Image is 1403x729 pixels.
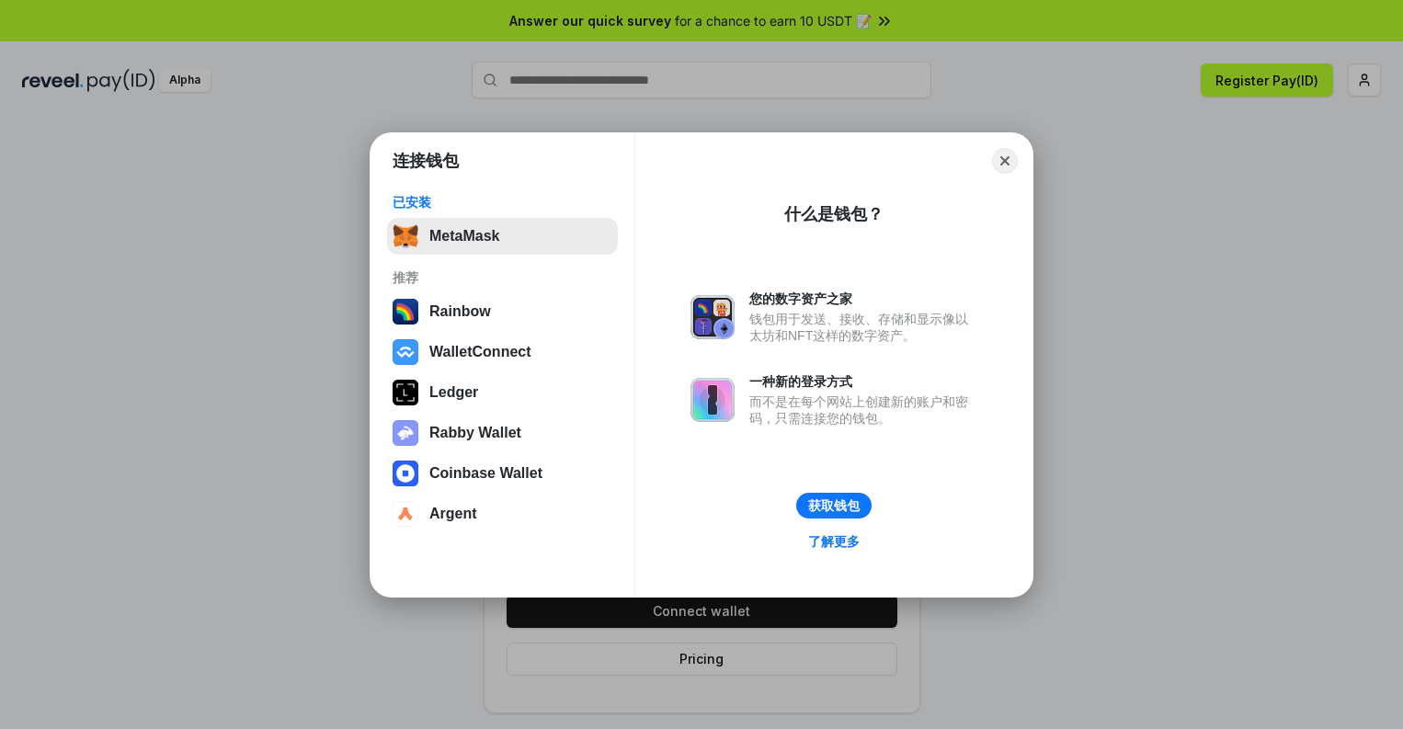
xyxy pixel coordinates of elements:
div: 一种新的登录方式 [749,373,977,390]
div: Coinbase Wallet [429,465,542,482]
button: MetaMask [387,218,618,255]
div: 而不是在每个网站上创建新的账户和密码，只需连接您的钱包。 [749,393,977,427]
div: 什么是钱包？ [784,203,884,225]
button: 获取钱包 [796,493,872,518]
button: Rainbow [387,293,618,330]
div: 获取钱包 [808,497,860,514]
img: svg+xml,%3Csvg%20xmlns%3D%22http%3A%2F%2Fwww.w3.org%2F2000%2Fsvg%22%20width%3D%2228%22%20height%3... [393,380,418,405]
div: 钱包用于发送、接收、存储和显示像以太坊和NFT这样的数字资产。 [749,311,977,344]
img: svg+xml,%3Csvg%20fill%3D%22none%22%20height%3D%2233%22%20viewBox%3D%220%200%2035%2033%22%20width%... [393,223,418,249]
img: svg+xml,%3Csvg%20width%3D%2228%22%20height%3D%2228%22%20viewBox%3D%220%200%2028%2028%22%20fill%3D... [393,339,418,365]
div: Ledger [429,384,478,401]
div: 了解更多 [808,533,860,550]
img: svg+xml,%3Csvg%20xmlns%3D%22http%3A%2F%2Fwww.w3.org%2F2000%2Fsvg%22%20fill%3D%22none%22%20viewBox... [393,420,418,446]
h1: 连接钱包 [393,150,459,172]
img: svg+xml,%3Csvg%20xmlns%3D%22http%3A%2F%2Fwww.w3.org%2F2000%2Fsvg%22%20fill%3D%22none%22%20viewBox... [690,295,735,339]
a: 了解更多 [797,530,871,553]
img: svg+xml,%3Csvg%20xmlns%3D%22http%3A%2F%2Fwww.w3.org%2F2000%2Fsvg%22%20fill%3D%22none%22%20viewBox... [690,378,735,422]
div: WalletConnect [429,344,531,360]
div: Rabby Wallet [429,425,521,441]
img: svg+xml,%3Csvg%20width%3D%2228%22%20height%3D%2228%22%20viewBox%3D%220%200%2028%2028%22%20fill%3D... [393,461,418,486]
div: 您的数字资产之家 [749,290,977,307]
button: Coinbase Wallet [387,455,618,492]
div: 推荐 [393,269,612,286]
div: Rainbow [429,303,491,320]
div: Argent [429,506,477,522]
div: MetaMask [429,228,499,245]
button: Rabby Wallet [387,415,618,451]
button: Ledger [387,374,618,411]
img: svg+xml,%3Csvg%20width%3D%2228%22%20height%3D%2228%22%20viewBox%3D%220%200%2028%2028%22%20fill%3D... [393,501,418,527]
img: svg+xml,%3Csvg%20width%3D%22120%22%20height%3D%22120%22%20viewBox%3D%220%200%20120%20120%22%20fil... [393,299,418,325]
div: 已安装 [393,194,612,211]
button: WalletConnect [387,334,618,370]
button: Argent [387,495,618,532]
button: Close [992,148,1018,174]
